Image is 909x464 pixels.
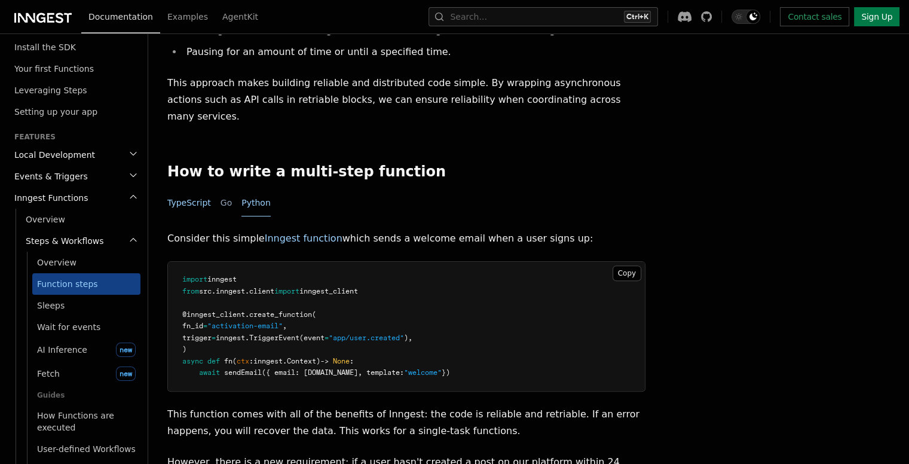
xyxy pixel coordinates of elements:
button: Copy [613,265,641,281]
button: Local Development [10,144,140,166]
span: : [249,357,253,365]
a: Your first Functions [10,58,140,80]
a: Contact sales [780,7,849,26]
span: Features [10,132,56,142]
a: Inngest function [265,233,342,244]
span: Context) [287,357,320,365]
span: "app/user.created" [329,334,404,342]
span: Events & Triggers [10,170,88,182]
span: Inngest Functions [10,192,88,204]
span: fn [224,357,232,365]
span: Examples [167,12,208,22]
span: Leveraging Steps [14,86,87,95]
span: Function steps [37,279,98,289]
button: Toggle dark mode [732,10,760,24]
p: This approach makes building reliable and distributed code simple. By wrapping asynchronous actio... [167,75,645,125]
span: inngest. [216,334,249,342]
span: inngest [253,357,283,365]
li: Pausing for an amount of time or until a specified time. [183,44,645,60]
a: How Functions are executed [32,405,140,438]
span: -> [320,357,329,365]
span: Your first Functions [14,64,94,74]
kbd: Ctrl+K [624,11,651,23]
span: Documentation [88,12,153,22]
span: client [249,287,274,295]
button: Steps & Workflows [21,230,140,252]
a: Fetchnew [32,362,140,386]
p: This function comes with all of the benefits of Inngest: the code is reliable and retriable. If a... [167,406,645,439]
span: ( [232,357,237,365]
a: Function steps [32,273,140,295]
span: (event [299,334,325,342]
span: inngest [207,275,237,283]
button: Python [241,190,271,216]
span: from [182,287,199,295]
p: Consider this simple which sends a welcome email when a user signs up: [167,230,645,247]
a: Setting up your app [10,101,140,123]
span: ctx [237,357,249,365]
a: AI Inferencenew [32,338,140,362]
span: AI Inference [37,345,87,355]
span: inngest [216,287,245,295]
span: }) [442,368,450,377]
a: Wait for events [32,316,140,338]
span: . [245,287,249,295]
a: Overview [21,209,140,230]
span: Overview [26,215,65,224]
a: Sleeps [32,295,140,316]
a: Install the SDK [10,36,140,58]
span: ( [312,310,316,319]
span: Wait for events [37,322,100,332]
span: fn_id [182,322,203,330]
span: Local Development [10,149,95,161]
span: = [212,334,216,342]
span: How Functions are executed [37,411,114,432]
span: inngest_client [299,287,358,295]
span: ({ email: [DOMAIN_NAME], template: [262,368,404,377]
span: trigger [182,334,212,342]
a: Documentation [81,4,160,33]
span: new [116,343,136,357]
span: = [325,334,329,342]
button: Inngest Functions [10,187,140,209]
button: Go [221,190,232,216]
span: Fetch [37,369,60,378]
button: Search...Ctrl+K [429,7,658,26]
span: Install the SDK [14,42,76,52]
span: = [203,322,207,330]
span: Setting up your app [14,107,97,117]
button: TypeScript [167,190,211,216]
span: , [283,322,287,330]
a: Leveraging Steps [10,80,140,101]
a: User-defined Workflows [32,438,140,460]
span: import [274,287,299,295]
span: await [199,368,220,377]
span: src [199,287,212,295]
a: How to write a multi-step function [167,163,446,180]
span: . [212,287,216,295]
a: AgentKit [215,4,265,32]
span: . [245,310,249,319]
span: . [283,357,287,365]
span: sendEmail [224,368,262,377]
a: Examples [160,4,215,32]
button: Events & Triggers [10,166,140,187]
span: ) [182,345,186,353]
span: User-defined Workflows [37,444,136,454]
span: def [207,357,220,365]
span: create_function [249,310,312,319]
span: async [182,357,203,365]
span: Sleeps [37,301,65,310]
span: @inngest_client [182,310,245,319]
span: "activation-email" [207,322,283,330]
span: import [182,275,207,283]
span: "welcome" [404,368,442,377]
span: None [333,357,350,365]
a: Sign Up [854,7,899,26]
span: new [116,367,136,381]
span: ), [404,334,412,342]
span: AgentKit [222,12,258,22]
span: Guides [32,386,140,405]
span: : [350,357,354,365]
span: TriggerEvent [249,334,299,342]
